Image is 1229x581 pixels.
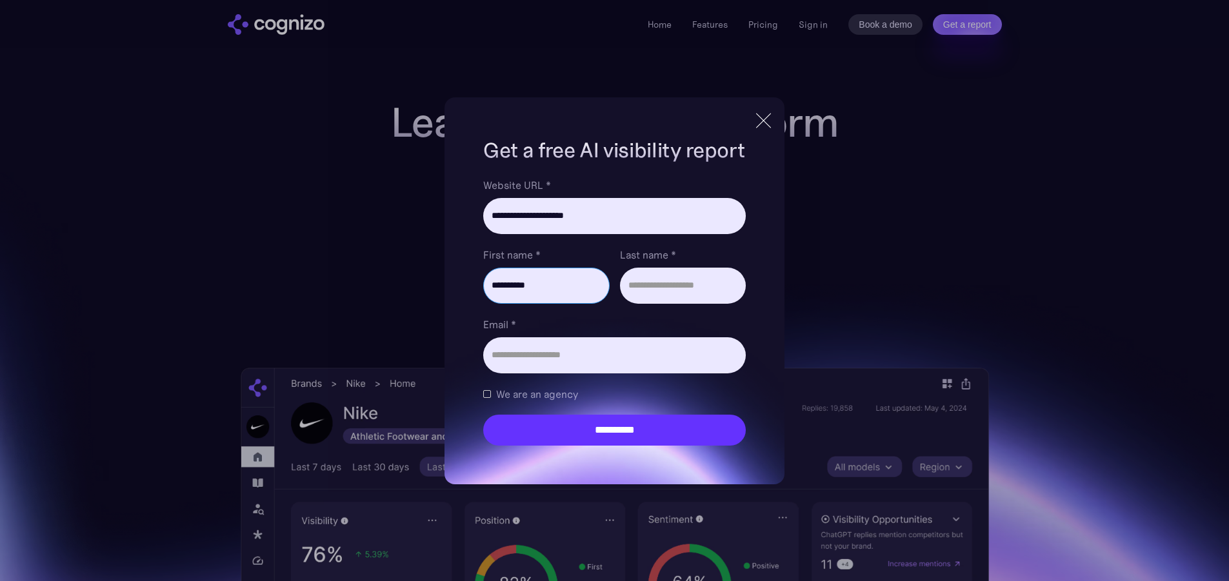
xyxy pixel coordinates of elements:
[496,386,578,402] span: We are an agency
[483,317,745,332] label: Email *
[483,177,745,193] label: Website URL *
[620,247,746,262] label: Last name *
[483,136,745,164] h1: Get a free AI visibility report
[483,247,609,262] label: First name *
[483,177,745,446] form: Brand Report Form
